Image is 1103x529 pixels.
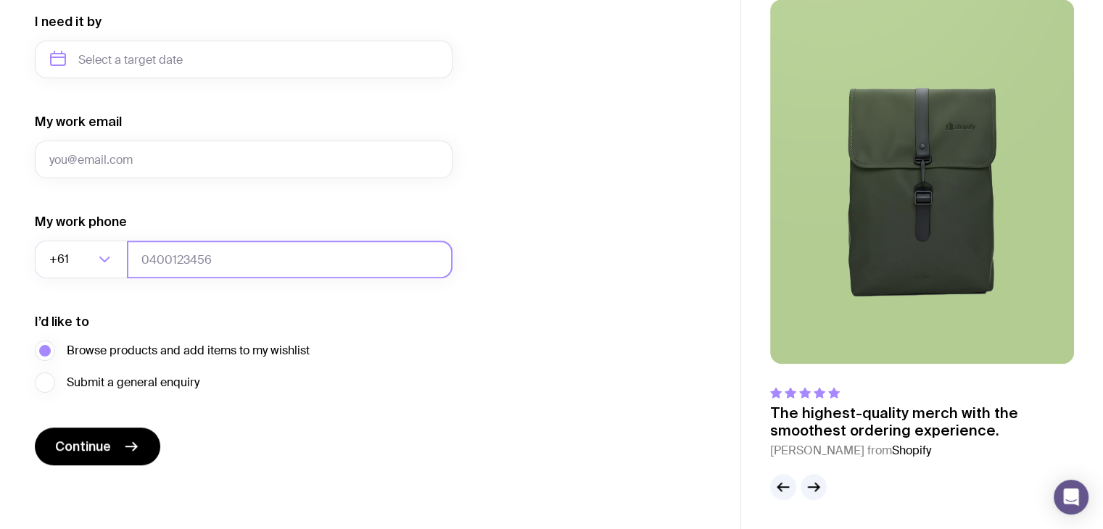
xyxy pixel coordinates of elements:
span: Shopify [892,443,931,458]
span: +61 [49,241,72,278]
input: you@email.com [35,141,453,178]
span: Continue [55,438,111,455]
button: Continue [35,428,160,465]
label: My work phone [35,213,127,230]
input: 0400123456 [127,241,453,278]
input: Select a target date [35,41,453,78]
span: Submit a general enquiry [67,374,199,391]
cite: [PERSON_NAME] from [770,442,1074,459]
div: Open Intercom Messenger [1054,480,1088,515]
input: Search for option [72,241,94,278]
p: The highest-quality merch with the smoothest ordering experience. [770,404,1074,439]
label: I need it by [35,13,102,30]
span: Browse products and add items to my wishlist [67,342,310,359]
label: My work email [35,113,122,130]
div: Search for option [35,241,128,278]
label: I’d like to [35,313,89,330]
